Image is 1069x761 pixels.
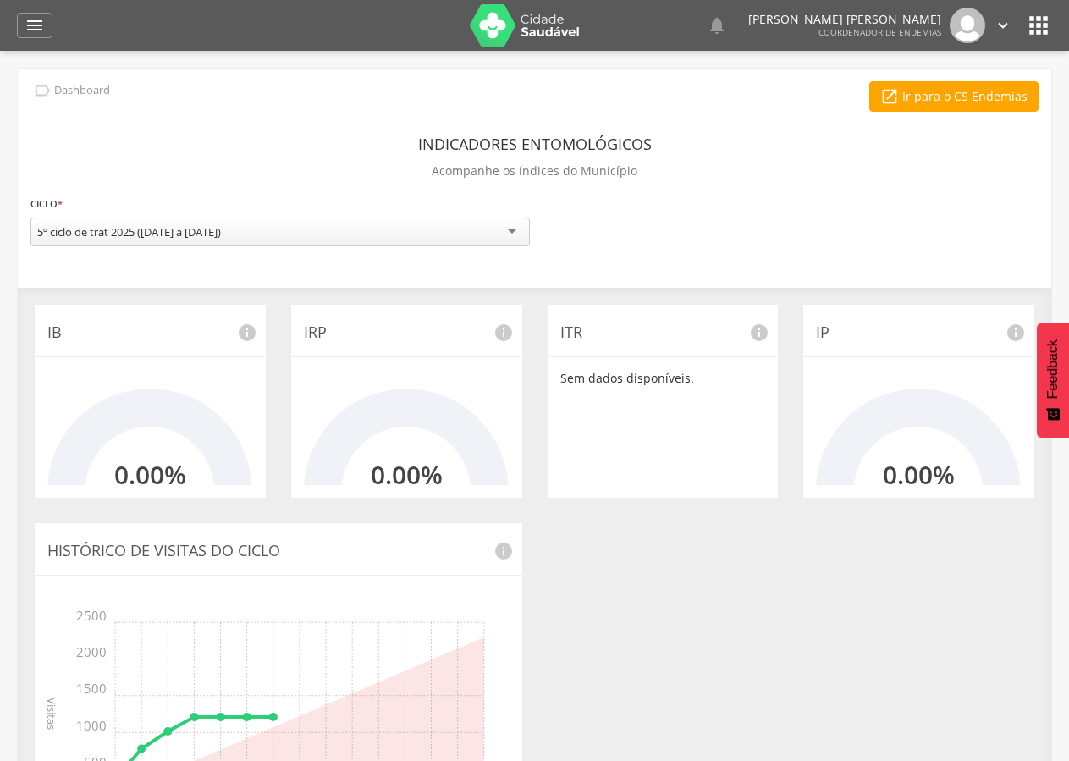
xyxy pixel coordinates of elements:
[707,15,727,36] i: 
[81,622,107,659] span: 2000
[371,460,443,488] h2: 0.00%
[560,370,766,387] p: Sem dados disponíveis.
[432,159,637,183] p: Acompanhe os índices do Município
[304,322,510,344] p: IRP
[493,541,514,561] i: info
[47,540,510,562] p: Histórico de Visitas do Ciclo
[880,87,899,106] i: 
[1025,12,1052,39] i: 
[47,322,253,344] p: IB
[816,322,1022,344] p: IP
[883,460,955,488] h2: 0.00%
[30,195,63,213] label: Ciclo
[869,81,1039,112] a: Ir para o CS Endemias
[44,698,59,730] text: Visitas
[54,84,110,97] p: Dashboard
[1045,339,1061,399] span: Feedback
[707,8,727,43] a: 
[114,460,186,488] h2: 0.00%
[994,8,1012,43] a: 
[994,16,1012,35] i: 
[749,323,769,343] i: info
[37,224,221,240] div: 5º ciclo de trat 2025 ([DATE] a [DATE])
[493,323,514,343] i: info
[560,322,766,344] p: ITR
[748,14,941,25] p: [PERSON_NAME] [PERSON_NAME]
[17,13,52,38] a: 
[81,659,107,695] span: 1500
[33,81,52,100] i: 
[1037,323,1069,438] button: Feedback - Mostrar pesquisa
[818,26,941,38] span: Coordenador de Endemias
[237,323,257,343] i: info
[81,597,107,622] span: 2500
[418,129,652,159] header: Indicadores Entomológicos
[1006,323,1026,343] i: info
[25,15,45,36] i: 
